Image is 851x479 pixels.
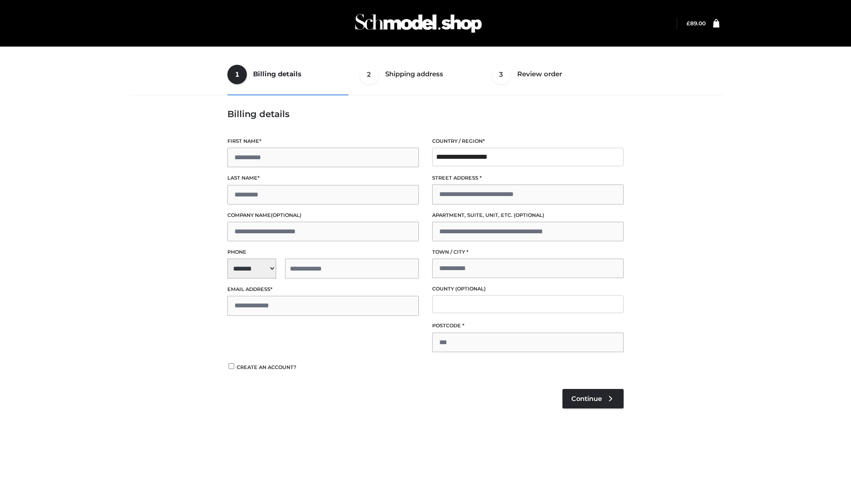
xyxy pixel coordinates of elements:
[271,212,301,218] span: (optional)
[687,20,706,27] bdi: 89.00
[562,389,624,408] a: Continue
[432,174,624,182] label: Street address
[432,137,624,145] label: Country / Region
[432,211,624,220] label: Apartment, suite, unit, etc.
[432,248,624,256] label: Town / City
[514,212,544,218] span: (optional)
[227,137,419,145] label: First name
[227,363,235,369] input: Create an account?
[227,174,419,182] label: Last name
[455,286,486,292] span: (optional)
[432,285,624,293] label: County
[227,285,419,294] label: Email address
[227,109,624,119] h3: Billing details
[352,6,485,41] img: Schmodel Admin 964
[432,322,624,330] label: Postcode
[687,20,690,27] span: £
[571,395,602,403] span: Continue
[687,20,706,27] a: £89.00
[227,248,419,256] label: Phone
[237,364,297,370] span: Create an account?
[227,211,419,220] label: Company name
